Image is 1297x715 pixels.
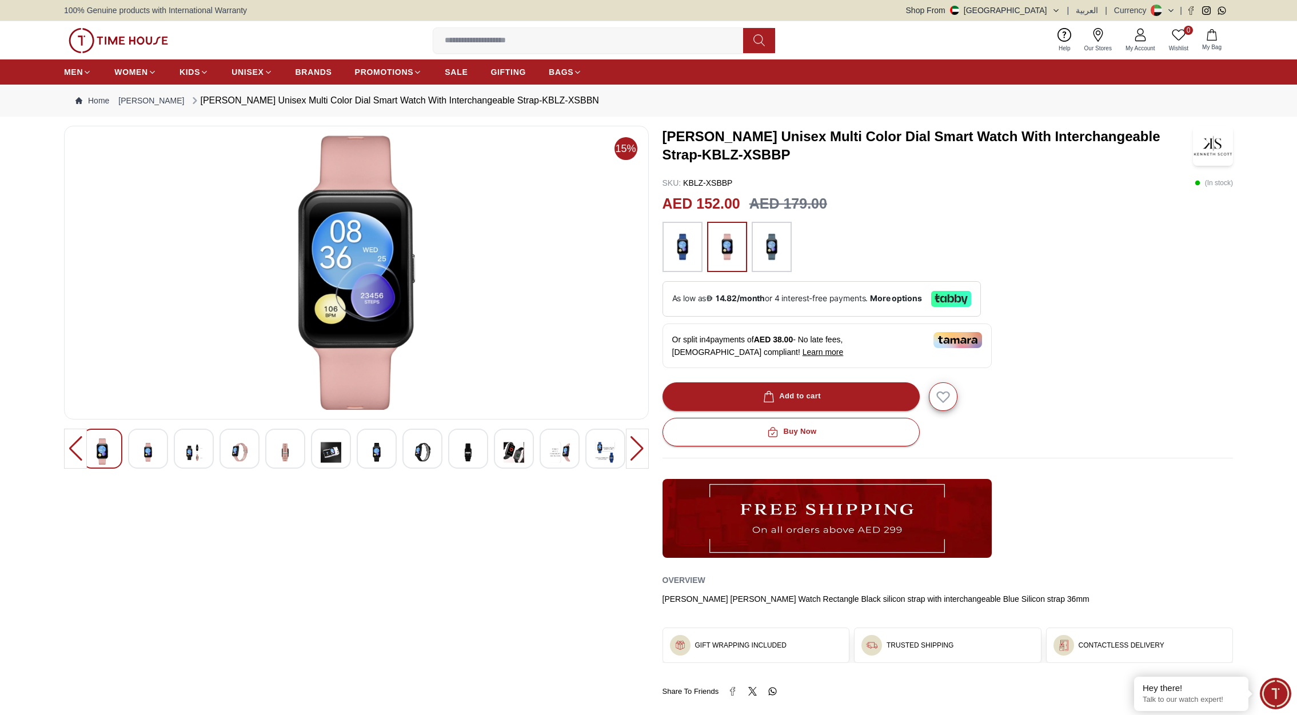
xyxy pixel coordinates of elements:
[1164,44,1193,53] span: Wishlist
[74,135,639,410] img: Kenneth Scott Unisex Multi Color Dial Smart Watch With Interchangeable Strap-KBLZ-XSBBN
[1080,44,1116,53] span: Our Stores
[1143,695,1240,705] p: Talk to our watch expert!
[296,66,332,78] span: BRANDS
[179,62,209,82] a: KIDS
[549,66,573,78] span: BAGS
[1105,5,1107,16] span: |
[803,347,844,357] span: Learn more
[663,418,920,446] button: Buy Now
[663,686,719,697] span: Share To Friends
[1184,26,1193,35] span: 0
[64,62,91,82] a: MEN
[1079,641,1164,650] h3: CONTACTLESS DELIVERY
[275,438,296,466] img: Kenneth Scott Unisex Multi Color Dial Smart Watch With Interchangeable Strap-KBLZ-XSBBN
[1193,126,1233,166] img: Kenneth Scott Unisex Multi Color Dial Smart Watch With Interchangeable Strap-KBLZ-XSBBP
[757,227,786,266] img: ...
[355,62,422,82] a: PROMOTIONS
[114,62,157,82] a: WOMEN
[765,425,816,438] div: Buy Now
[695,641,787,650] h3: GIFT WRAPPING INCLUDED
[118,95,184,106] a: [PERSON_NAME]
[1143,682,1240,694] div: Hey there!
[668,227,697,266] img: ...
[179,66,200,78] span: KIDS
[445,66,468,78] span: SALE
[321,438,341,466] img: Kenneth Scott Unisex Multi Color Dial Smart Watch With Interchangeable Strap-KBLZ-XSBBN
[232,62,272,82] a: UNISEX
[355,66,414,78] span: PROMOTIONS
[713,227,741,266] img: ...
[933,332,982,348] img: Tamara
[183,438,204,466] img: Kenneth Scott Unisex Multi Color Dial Smart Watch With Interchangeable Strap-KBLZ-XSBBN
[490,62,526,82] a: GIFTING
[189,94,599,107] div: [PERSON_NAME] Unisex Multi Color Dial Smart Watch With Interchangeable Strap-KBLZ-XSBBN
[1121,44,1160,53] span: My Account
[64,66,83,78] span: MEN
[754,335,793,344] span: AED 38.00
[1114,5,1151,16] div: Currency
[114,66,148,78] span: WOMEN
[232,66,264,78] span: UNISEX
[229,438,250,466] img: Kenneth Scott Unisex Multi Color Dial Smart Watch With Interchangeable Strap-KBLZ-XSBBN
[663,479,992,558] img: ...
[663,127,1186,164] h3: [PERSON_NAME] Unisex Multi Color Dial Smart Watch With Interchangeable Strap-KBLZ-XSBBP
[663,323,992,368] div: Or split in 4 payments of - No late fees, [DEMOGRAPHIC_DATA] compliant!
[887,641,953,650] h3: TRUSTED SHIPPING
[75,95,109,106] a: Home
[950,6,959,15] img: United Arab Emirates
[549,62,582,82] a: BAGS
[663,572,705,589] h2: Overview
[1180,5,1182,16] span: |
[663,177,733,189] p: KBLZ-XSBBP
[761,390,821,403] div: Add to cart
[663,593,1234,605] div: [PERSON_NAME] [PERSON_NAME] Watch Rectangle Black silicon strap with interchangeable Blue Silicon...
[1076,5,1098,16] button: العربية
[663,178,681,187] span: SKU :
[866,640,877,651] img: ...
[458,438,478,466] img: Kenneth Scott Unisex Multi Color Dial Smart Watch With Interchangeable Strap-KBLZ-XSBBN
[663,382,920,411] button: Add to cart
[92,438,113,465] img: Kenneth Scott Unisex Multi Color Dial Smart Watch With Interchangeable Strap-KBLZ-XSBBN
[1162,26,1195,55] a: 0Wishlist
[69,28,168,53] img: ...
[445,62,468,82] a: SALE
[675,640,686,651] img: ...
[1195,177,1233,189] p: ( In stock )
[595,438,616,466] img: Kenneth Scott Unisex Multi Color Dial Smart Watch With Interchangeable Strap-KBLZ-XSBBN
[906,5,1060,16] button: Shop From[GEOGRAPHIC_DATA]
[412,438,433,466] img: Kenneth Scott Unisex Multi Color Dial Smart Watch With Interchangeable Strap-KBLZ-XSBBN
[749,193,827,215] h3: AED 179.00
[296,62,332,82] a: BRANDS
[1218,6,1226,15] a: Whatsapp
[1260,678,1291,709] div: Chat Widget
[1198,43,1226,51] span: My Bag
[1202,6,1211,15] a: Instagram
[64,85,1233,117] nav: Breadcrumb
[1054,44,1075,53] span: Help
[138,438,158,466] img: Kenneth Scott Unisex Multi Color Dial Smart Watch With Interchangeable Strap-KBLZ-XSBBN
[614,137,637,160] span: 15%
[490,66,526,78] span: GIFTING
[663,193,740,215] h2: AED 152.00
[504,438,524,466] img: Kenneth Scott Unisex Multi Color Dial Smart Watch With Interchangeable Strap-KBLZ-XSBBN
[1195,27,1228,54] button: My Bag
[549,438,570,466] img: Kenneth Scott Unisex Multi Color Dial Smart Watch With Interchangeable Strap-KBLZ-XSBBN
[366,438,387,466] img: Kenneth Scott Unisex Multi Color Dial Smart Watch With Interchangeable Strap-KBLZ-XSBBN
[1058,640,1069,651] img: ...
[1052,26,1077,55] a: Help
[64,5,247,16] span: 100% Genuine products with International Warranty
[1067,5,1069,16] span: |
[1187,6,1195,15] a: Facebook
[1077,26,1119,55] a: Our Stores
